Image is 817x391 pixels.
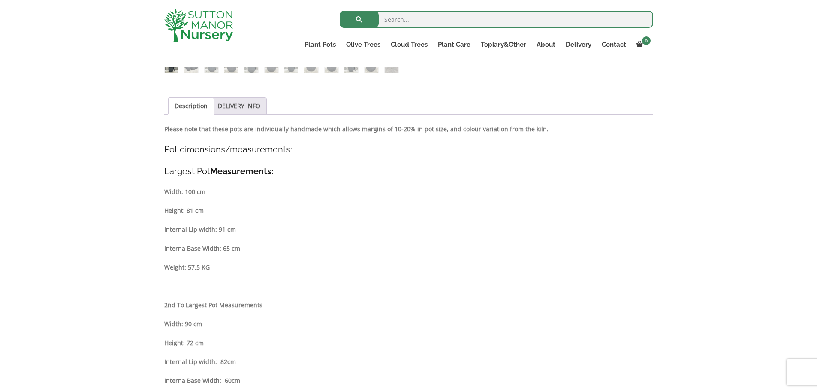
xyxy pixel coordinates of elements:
[476,39,531,51] a: Topiary&Other
[164,225,236,233] strong: Internal Lip width: 91 cm
[164,320,202,328] strong: Width: 90 cm
[164,301,262,309] strong: 2nd To Largest Pot Measurements
[433,39,476,51] a: Plant Care
[164,206,204,215] strong: Height: 81 cm
[164,263,210,271] strong: Weight: 57.5 KG
[341,39,386,51] a: Olive Trees
[642,36,651,45] span: 0
[218,98,260,114] a: DELIVERY INFO
[340,11,653,28] input: Search...
[597,39,631,51] a: Contact
[175,98,208,114] a: Description
[210,166,274,176] strong: Measurements:
[164,376,240,385] strong: Interna Base Width: 60cm
[164,188,205,196] strong: Width: 100 cm
[164,143,653,156] h4: Pot dimensions/measurements:
[164,165,653,178] h4: Largest Pot
[164,125,549,133] strong: Please note that these pots are individually handmade which allows margins of 10-20% in pot size,...
[164,9,233,42] img: logo
[531,39,561,51] a: About
[164,244,240,252] strong: Interna Base Width: 65 cm
[164,339,204,347] strong: Height: 72 cm
[386,39,433,51] a: Cloud Trees
[561,39,597,51] a: Delivery
[631,39,653,51] a: 0
[164,358,236,366] strong: Internal Lip width: 82cm
[299,39,341,51] a: Plant Pots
